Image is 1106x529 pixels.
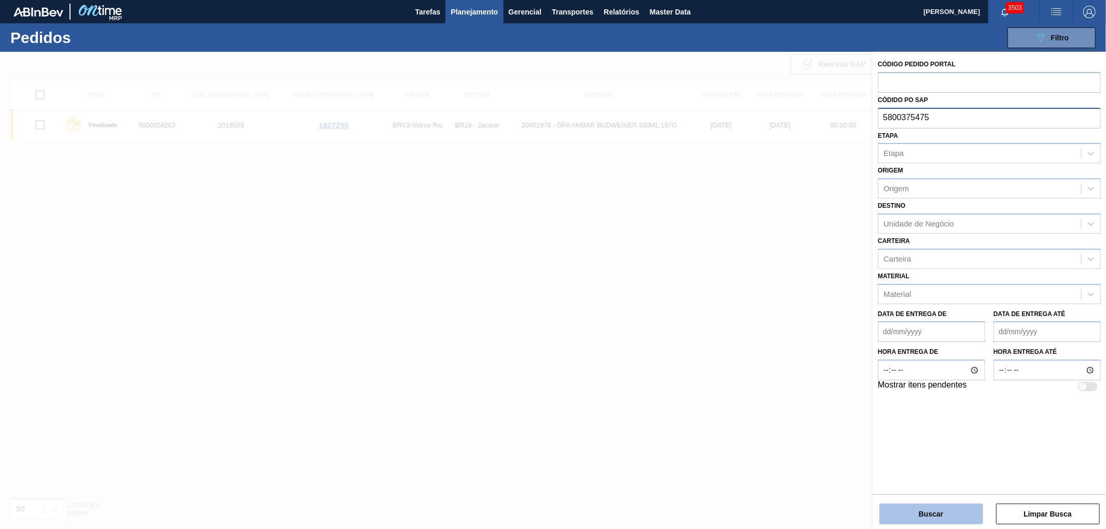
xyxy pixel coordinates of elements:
label: Destino [878,202,905,209]
span: Gerencial [509,6,542,18]
div: Material [884,290,911,298]
label: Data de Entrega até [993,310,1066,318]
label: Hora entrega de [878,345,985,360]
label: Material [878,273,909,280]
input: dd/mm/yyyy [993,321,1101,342]
input: dd/mm/yyyy [878,321,985,342]
h1: Pedidos [10,32,168,44]
label: Origem [878,167,903,174]
div: Unidade de Negócio [884,219,954,228]
span: Filtro [1051,34,1069,42]
label: Data de Entrega de [878,310,947,318]
img: userActions [1050,6,1062,18]
label: Mostrar itens pendentes [878,380,967,393]
span: Master Data [650,6,691,18]
span: Planejamento [451,6,498,18]
span: Tarefas [415,6,441,18]
label: Hora entrega até [993,345,1101,360]
label: Etapa [878,132,898,139]
label: Carteira [878,237,910,245]
label: Código Pedido Portal [878,61,956,68]
span: Relatórios [604,6,639,18]
div: Origem [884,184,909,193]
div: Etapa [884,149,904,158]
span: 3503 [1006,2,1024,13]
button: Filtro [1007,27,1096,48]
label: Códido PO SAP [878,96,928,104]
button: Notificações [988,5,1021,19]
img: TNhmsLtSVTkK8tSr43FrP2fwEKptu5GPRR3wAAAABJRU5ErkJggg== [13,7,63,17]
div: Carteira [884,254,911,263]
img: Logout [1083,6,1096,18]
span: Transportes [552,6,593,18]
